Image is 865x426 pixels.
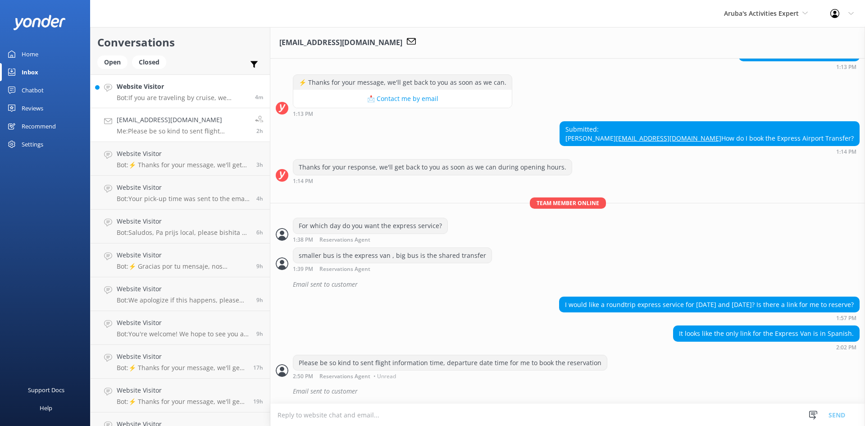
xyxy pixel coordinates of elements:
[293,373,607,379] div: 02:50pm 10-Aug-2025 (UTC -04:00) America/Caracas
[117,82,248,92] h4: Website Visitor
[276,384,860,399] div: 2025-08-10T18:53:22.348
[836,149,856,155] strong: 1:14 PM
[559,315,860,321] div: 01:57pm 10-Aug-2025 (UTC -04:00) America/Caracas
[117,318,250,328] h4: Website Visitor
[616,134,721,142] a: [EMAIL_ADDRESS][DOMAIN_NAME]
[279,37,402,49] h3: [EMAIL_ADDRESS][DOMAIN_NAME]
[293,355,607,371] div: Please be so kind to sent flight information time, departure date time for me to book the reserva...
[256,161,263,169] span: 01:58pm 10-Aug-2025 (UTC -04:00) America/Caracas
[117,216,250,226] h4: Website Visitor
[293,90,512,108] button: 📩 Contact me by email
[560,148,860,155] div: 01:14pm 10-Aug-2025 (UTC -04:00) America/Caracas
[293,237,313,243] strong: 1:38 PM
[40,399,52,417] div: Help
[293,110,512,117] div: 01:13pm 10-Aug-2025 (UTC -04:00) America/Caracas
[530,197,606,209] span: Team member online
[674,326,859,341] div: It looks like the only link for the Express Van is in Spanish.
[91,311,270,345] a: Website VisitorBot:You're welcome! We hope to see you at [GEOGRAPHIC_DATA] soon!9h
[293,178,572,184] div: 01:14pm 10-Aug-2025 (UTC -04:00) America/Caracas
[91,379,270,412] a: Website VisitorBot:⚡ Thanks for your message, we'll get back to you as soon as we can.19h
[560,297,859,312] div: I would like a roundtrip express service for [DATE] and [DATE]? Is there a link for me to reserve?
[117,262,250,270] p: Bot: ⚡ Gracias por tu mensaje, nos pondremos en contacto contigo lo antes posible.
[132,57,171,67] a: Closed
[117,364,246,372] p: Bot: ⚡ Thanks for your message, we'll get back to you as soon as we can.
[256,296,263,304] span: 07:45am 10-Aug-2025 (UTC -04:00) America/Caracas
[293,248,492,263] div: smaller bus is the express van , big bus is the shared transfer
[724,9,799,18] span: Aruba's Activities Expert
[293,266,313,272] strong: 1:39 PM
[293,75,512,90] div: ⚡ Thanks for your message, we'll get back to you as soon as we can.
[276,277,860,292] div: 2025-08-10T17:43:21.187
[117,161,250,169] p: Bot: ⚡ Thanks for your message, we'll get back to you as soon as we can.
[293,384,860,399] div: Email sent to customer
[293,236,448,243] div: 01:38pm 10-Aug-2025 (UTC -04:00) America/Caracas
[132,55,166,69] div: Closed
[836,316,856,321] strong: 1:57 PM
[22,117,56,135] div: Recommend
[255,93,263,101] span: 04:57pm 10-Aug-2025 (UTC -04:00) America/Caracas
[293,374,313,379] strong: 2:50 PM
[560,122,859,146] div: Submitted: [PERSON_NAME] How do I book the Express Airport Transfer?
[22,45,38,63] div: Home
[319,237,370,243] span: Reservations Agent
[22,63,38,81] div: Inbox
[117,398,246,406] p: Bot: ⚡ Thanks for your message, we'll get back to you as soon as we can.
[293,218,447,234] div: For which day do you want the express service?
[117,385,246,395] h4: Website Visitor
[256,195,263,202] span: 12:38pm 10-Aug-2025 (UTC -04:00) America/Caracas
[91,345,270,379] a: Website VisitorBot:⚡ Thanks for your message, we'll get back to you as soon as we can.17h
[319,266,370,272] span: Reservations Agent
[97,34,263,51] h2: Conversations
[117,149,250,159] h4: Website Visitor
[293,179,313,184] strong: 1:14 PM
[739,64,860,70] div: 01:13pm 10-Aug-2025 (UTC -04:00) America/Caracas
[117,195,250,203] p: Bot: Your pick-up time was sent to the email used to book your transfer. Please check your spam f...
[117,229,250,237] p: Bot: Saludos, Pa prijs local, please bishita e link aki: [URL][DOMAIN_NAME].
[293,111,313,117] strong: 1:13 PM
[91,176,270,210] a: Website VisitorBot:Your pick-up time was sent to the email used to book your transfer. Please che...
[836,64,856,70] strong: 1:13 PM
[91,142,270,176] a: Website VisitorBot:⚡ Thanks for your message, we'll get back to you as soon as we can.3h
[253,398,263,405] span: 09:27pm 09-Aug-2025 (UTC -04:00) America/Caracas
[673,344,860,350] div: 02:02pm 10-Aug-2025 (UTC -04:00) America/Caracas
[117,115,248,125] h4: [EMAIL_ADDRESS][DOMAIN_NAME]
[256,127,263,135] span: 02:50pm 10-Aug-2025 (UTC -04:00) America/Caracas
[293,266,492,272] div: 01:39pm 10-Aug-2025 (UTC -04:00) America/Caracas
[117,330,250,338] p: Bot: You're welcome! We hope to see you at [GEOGRAPHIC_DATA] soon!
[22,135,43,153] div: Settings
[293,160,572,175] div: Thanks for your response, we'll get back to you as soon as we can during opening hours.
[253,364,263,371] span: 11:03pm 09-Aug-2025 (UTC -04:00) America/Caracas
[91,277,270,311] a: Website VisitorBot:We apologize if this happens, please call us at [PHONE_NUMBER] so we can assis...
[22,99,43,117] div: Reviews
[117,296,250,304] p: Bot: We apologize if this happens, please call us at [PHONE_NUMBER] so we can assist you further.
[91,210,270,243] a: Website VisitorBot:Saludos, Pa prijs local, please bishita e link aki: [URL][DOMAIN_NAME].6h
[256,229,263,236] span: 10:02am 10-Aug-2025 (UTC -04:00) America/Caracas
[293,277,860,292] div: Email sent to customer
[91,243,270,277] a: Website VisitorBot:⚡ Gracias por tu mensaje, nos pondremos en contacto contigo lo antes posible.9h
[117,183,250,192] h4: Website Visitor
[117,352,246,362] h4: Website Visitor
[256,330,263,338] span: 07:22am 10-Aug-2025 (UTC -04:00) America/Caracas
[836,345,856,350] strong: 2:02 PM
[319,374,370,379] span: Reservations Agent
[256,262,263,270] span: 07:57am 10-Aug-2025 (UTC -04:00) America/Caracas
[91,74,270,108] a: Website VisitorBot:If you are traveling by cruise, we recommend booking through your cruise line,...
[117,284,250,294] h4: Website Visitor
[97,55,127,69] div: Open
[28,381,64,399] div: Support Docs
[91,108,270,142] a: [EMAIL_ADDRESS][DOMAIN_NAME]Me:Please be so kind to sent flight information time, departure date ...
[117,127,248,135] p: Me: Please be so kind to sent flight information time, departure date time for me to book the res...
[117,94,248,102] p: Bot: If you are traveling by cruise, we recommend booking through your cruise line, as we are not...
[14,15,65,30] img: yonder-white-logo.png
[97,57,132,67] a: Open
[117,250,250,260] h4: Website Visitor
[373,374,396,379] span: • Unread
[22,81,44,99] div: Chatbot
